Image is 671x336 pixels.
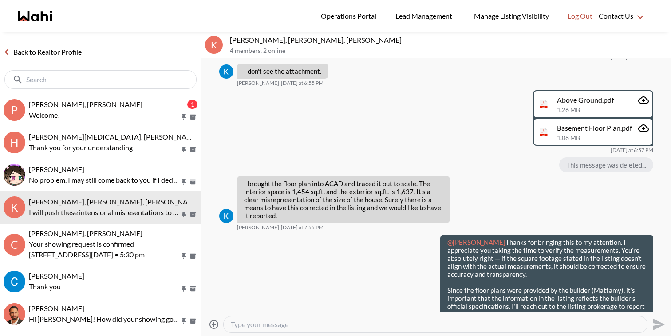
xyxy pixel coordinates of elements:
[205,36,223,54] div: K
[395,10,455,22] span: Lead Management
[647,314,667,334] button: Send
[187,100,197,109] div: 1
[244,67,321,75] p: I don't see the attachment.
[447,238,505,246] span: @[PERSON_NAME]
[447,238,646,278] p: Thanks for bringing this to my attention. I appreciate you taking the time to verify the measurem...
[237,80,279,87] span: [PERSON_NAME]
[219,64,233,79] div: Kevin McKay
[180,113,188,121] button: Pin
[4,132,25,153] div: H
[4,234,25,256] div: C
[4,303,25,325] img: Y
[29,197,201,206] span: [PERSON_NAME], [PERSON_NAME], [PERSON_NAME]
[29,314,180,324] p: Hi [PERSON_NAME]! How did your showing go? Were there any properties you liked or want more info ...
[29,132,199,141] span: [PERSON_NAME][MEDICAL_DATA], [PERSON_NAME]
[29,207,180,218] p: I will push these intensional misresentations to be accounted for.
[4,196,25,218] div: K
[188,178,197,186] button: Archive
[638,95,649,105] a: Attachment
[29,110,180,120] p: Welcome!
[557,106,580,114] span: 1.26 MB
[180,285,188,292] button: Pin
[219,64,233,79] img: K
[557,124,632,132] div: Basement Floor Plan.pdf
[29,239,180,249] p: Your showing request is confirmed
[230,36,667,44] p: [PERSON_NAME], [PERSON_NAME], [PERSON_NAME]
[188,211,197,218] button: Archive
[638,123,649,133] a: Attachment
[29,142,180,153] p: Thank you for your understanding
[231,320,640,329] textarea: Type your message
[321,10,379,22] span: Operations Portal
[188,285,197,292] button: Archive
[26,75,177,84] input: Search
[237,224,279,231] span: [PERSON_NAME]
[180,252,188,260] button: Pin
[471,10,552,22] span: Manage Listing Visibility
[18,11,52,21] a: Wahi homepage
[568,10,592,22] span: Log Out
[281,224,324,231] time: 2025-10-08T23:55:21.920Z
[4,164,25,186] div: liuhong chen, Faraz
[230,47,667,55] p: 4 members , 2 online
[4,271,25,292] div: Callum Ryan, Behnam
[180,178,188,186] button: Pin
[611,147,653,154] time: 2025-10-08T22:57:09.290Z
[29,165,84,173] span: [PERSON_NAME]
[557,134,580,142] span: 1.08 MB
[188,113,197,121] button: Archive
[180,317,188,325] button: Pin
[4,303,25,325] div: Yuliia Iarmolenko, Behnam
[180,146,188,153] button: Pin
[29,272,84,280] span: [PERSON_NAME]
[29,100,142,108] span: [PERSON_NAME], [PERSON_NAME]
[447,286,646,326] p: Since the floor plans were provided by the builder (Mattamy), it’s important that the information...
[188,252,197,260] button: Archive
[29,249,180,260] p: [STREET_ADDRESS][DATE] • 5:30 pm
[4,164,25,186] img: l
[29,281,180,292] p: Thank you
[4,99,25,121] div: P
[559,157,653,172] div: This message was deleted...
[281,80,324,87] time: 2025-10-08T22:55:27.451Z
[557,96,614,104] div: Above Ground.pdf
[29,304,84,312] span: [PERSON_NAME]
[188,146,197,153] button: Archive
[219,209,233,223] div: Kevin McKay
[4,271,25,292] img: C
[180,211,188,218] button: Pin
[219,209,233,223] img: K
[29,229,142,237] span: [PERSON_NAME], [PERSON_NAME]
[244,180,443,220] p: I brought the floor plan into ACAD and traced it out to scale. The interior space is 1,454 sq.ft....
[188,317,197,325] button: Archive
[29,175,180,185] p: No problem. I may still come back to you if I decide to put an offer on one of the houses you sho...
